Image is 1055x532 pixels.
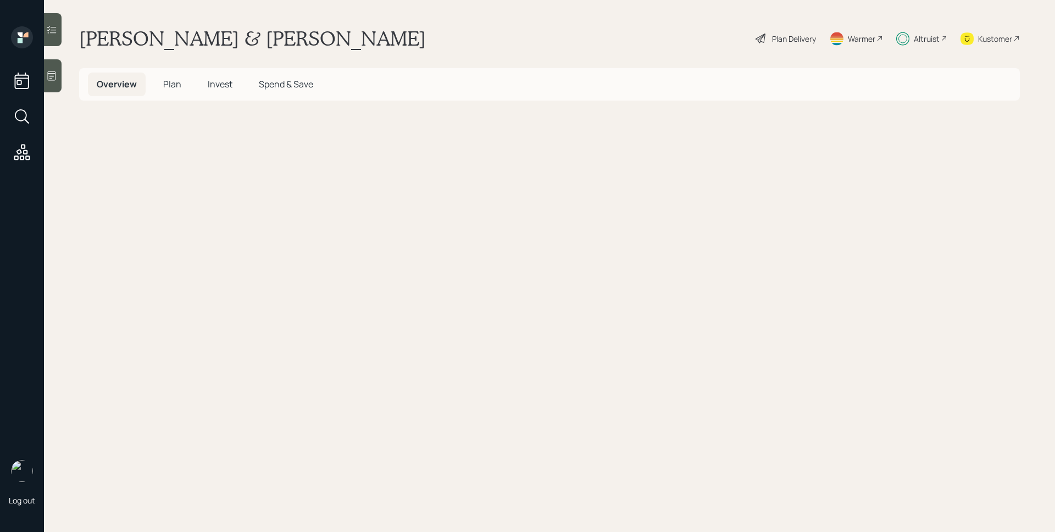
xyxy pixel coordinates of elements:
[772,33,816,45] div: Plan Delivery
[978,33,1012,45] div: Kustomer
[848,33,875,45] div: Warmer
[259,78,313,90] span: Spend & Save
[79,26,426,51] h1: [PERSON_NAME] & [PERSON_NAME]
[11,460,33,482] img: james-distasi-headshot.png
[9,495,35,506] div: Log out
[914,33,940,45] div: Altruist
[97,78,137,90] span: Overview
[208,78,232,90] span: Invest
[163,78,181,90] span: Plan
